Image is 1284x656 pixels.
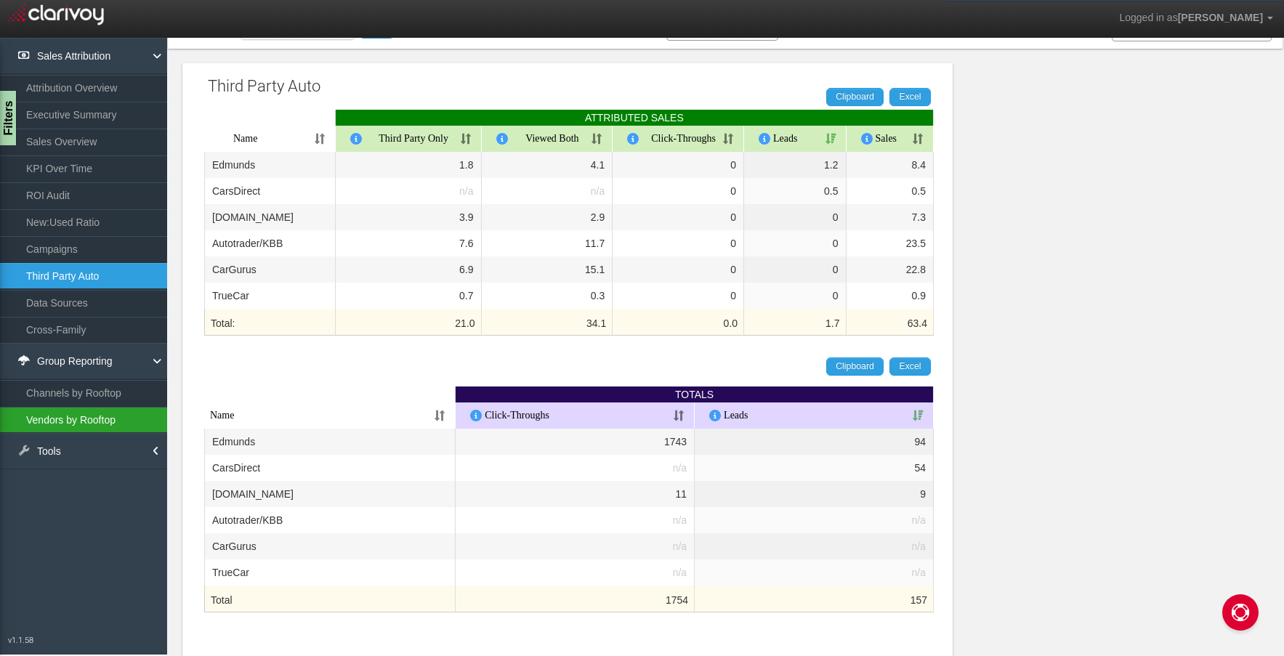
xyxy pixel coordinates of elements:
[456,586,695,612] th: 1754
[456,429,695,455] td: 1743
[847,204,934,230] td: 7.3
[836,92,874,102] span: Clipboard
[847,309,934,335] th: 63.4
[899,361,921,371] span: Excel
[613,178,744,204] td: 0
[482,230,613,256] td: 11.7
[695,402,934,429] th: Leads: activate to sort column ascending
[847,178,934,204] td: 0.5
[204,230,336,256] td: Autotrader/KBB
[204,309,336,335] th: Total:
[482,283,613,309] td: 0.3
[744,126,847,152] th: Leads&#160;: activate to sort column ascending
[912,540,926,552] span: n/a
[912,567,926,578] span: n/a
[336,152,482,178] td: 1.8
[613,256,744,283] td: 0
[744,256,847,283] td: 0
[336,126,482,152] th: Third Party Only&#160;: activate to sort column ascending
[456,386,934,402] th: TOTALS
[673,567,687,578] span: n/a
[1119,12,1177,23] span: Logged in as
[204,283,336,309] td: TrueCar
[836,361,874,371] span: Clipboard
[204,204,336,230] td: [DOMAIN_NAME]
[613,283,744,309] td: 0
[204,533,456,559] td: CarGurus
[456,481,695,507] td: 11
[744,204,847,230] td: 0
[613,126,744,152] th: Click-Throughs&#160;: activate to sort column ascending
[899,92,921,102] span: Excel
[204,586,456,612] th: Total
[482,309,613,335] th: 34.1
[889,357,931,375] a: Excel
[695,586,934,612] th: 157
[482,204,613,230] td: 2.9
[482,256,613,283] td: 15.1
[204,429,456,455] td: Edmunds
[208,77,320,95] span: Third Party Auto
[456,402,695,429] th: Click-Throughs: activate to sort column ascending
[744,309,847,335] th: 1.7
[336,230,482,256] td: 7.6
[204,152,336,178] td: Edmunds
[336,110,934,126] th: ATTRIBUTED SALES
[204,178,336,204] td: CarsDirect
[204,256,336,283] td: CarGurus
[336,256,482,283] td: 6.9
[336,283,482,309] td: 0.7
[613,204,744,230] td: 0
[204,559,456,586] td: TrueCar
[482,126,613,152] th: Viewed Both&#160;: activate to sort column ascending
[482,152,613,178] td: 4.1
[847,256,934,283] td: 22.8
[613,309,744,335] th: 0.0
[1108,1,1284,36] a: Logged in as[PERSON_NAME]
[744,283,847,309] td: 0
[459,185,473,197] span: n/a
[847,152,934,178] td: 8.4
[673,514,687,526] span: n/a
[695,455,934,481] td: 54
[826,88,884,105] a: Clipboard
[695,429,934,455] td: 94
[673,540,687,552] span: n/a
[847,230,934,256] td: 23.5
[204,402,456,429] th: Name: activate to sort column ascending
[591,185,605,197] span: n/a
[912,514,926,526] span: n/a
[336,309,482,335] th: 21.0
[695,481,934,507] td: 9
[204,481,456,507] td: [DOMAIN_NAME]
[673,462,687,474] span: n/a
[613,152,744,178] td: 0
[889,88,931,105] a: Excel
[847,126,934,152] th: Sales&#160;: activate to sort column ascending
[826,357,884,375] a: Clipboard
[613,230,744,256] td: 0
[204,455,456,481] td: CarsDirect
[744,230,847,256] td: 0
[204,507,456,533] td: Autotrader/KBB
[336,204,482,230] td: 3.9
[847,283,934,309] td: 0.9
[744,152,847,178] td: 1.2
[1178,12,1263,23] span: [PERSON_NAME]
[204,126,336,152] th: Name: activate to sort column ascending
[744,178,847,204] td: 0.5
